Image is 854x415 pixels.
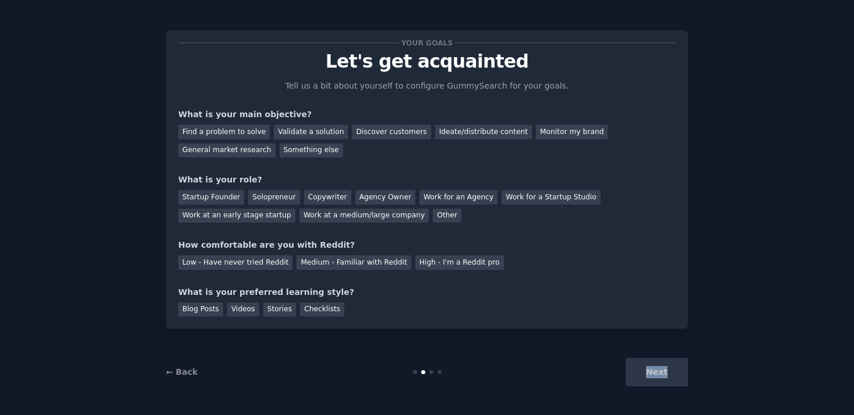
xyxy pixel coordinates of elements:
[178,174,676,186] div: What is your role?
[280,80,574,92] p: Tell us a bit about yourself to configure GummySearch for your goals.
[178,108,676,121] div: What is your main objective?
[263,303,296,317] div: Stories
[536,125,608,139] div: Monitor my brand
[280,143,343,158] div: Something else
[274,125,348,139] div: Validate a solution
[352,125,430,139] div: Discover customers
[355,190,415,205] div: Agency Owner
[300,303,344,317] div: Checklists
[227,303,259,317] div: Videos
[415,255,504,270] div: High - I'm a Reddit pro
[297,255,411,270] div: Medium - Familiar with Reddit
[178,190,244,205] div: Startup Founder
[399,37,455,49] span: Your goals
[166,367,197,377] a: ← Back
[304,190,351,205] div: Copywriter
[502,190,600,205] div: Work for a Startup Studio
[178,209,295,223] div: Work at an early stage startup
[178,51,676,72] p: Let's get acquainted
[178,143,276,158] div: General market research
[299,209,429,223] div: Work at a medium/large company
[435,125,532,139] div: Ideate/distribute content
[248,190,299,205] div: Solopreneur
[178,239,676,251] div: How comfortable are you with Reddit?
[419,190,497,205] div: Work for an Agency
[433,209,461,223] div: Other
[178,255,292,270] div: Low - Have never tried Reddit
[178,286,676,298] div: What is your preferred learning style?
[178,125,270,139] div: Find a problem to solve
[178,303,223,317] div: Blog Posts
